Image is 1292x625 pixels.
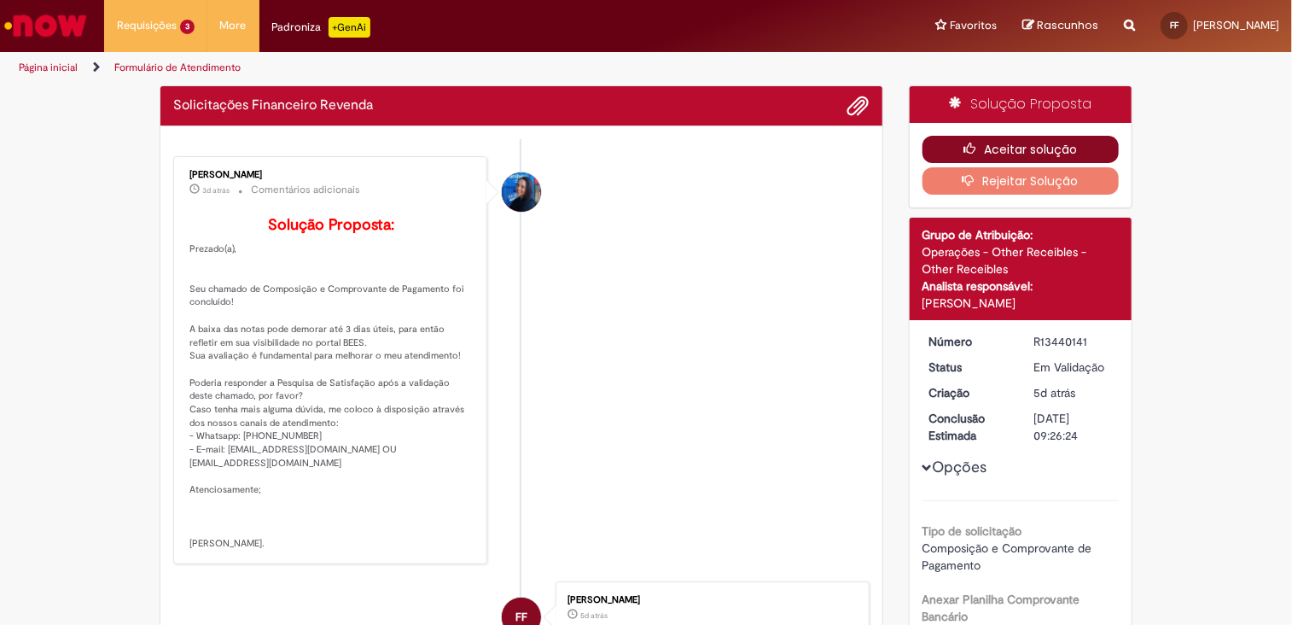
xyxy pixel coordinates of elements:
h2: Solicitações Financeiro Revenda Histórico de tíquete [173,98,373,114]
button: Rejeitar Solução [922,167,1120,195]
b: Tipo de solicitação [922,523,1022,539]
dt: Conclusão Estimada [917,410,1021,444]
dt: Número [917,333,1021,350]
small: Comentários adicionais [251,183,360,197]
div: Analista responsável: [922,277,1120,295]
time: 25/08/2025 09:55:46 [202,185,230,196]
span: Composição e Comprovante de Pagamento [922,540,1096,573]
b: Anexar Planilha Comprovante Bancário [922,592,1080,624]
b: Solução Proposta: [268,215,394,235]
div: Grupo de Atribuição: [922,226,1120,243]
div: Solução Proposta [910,86,1132,123]
div: Em Validação [1033,359,1113,376]
div: R13440141 [1033,333,1113,350]
button: Aceitar solução [922,136,1120,163]
span: Requisições [117,17,177,34]
span: [PERSON_NAME] [1193,18,1279,32]
span: Favoritos [950,17,997,34]
span: 3 [180,20,195,34]
p: Prezado(a), Seu chamado de Composição e Comprovante de Pagamento foi concluído! A baixa das notas... [189,217,474,551]
ul: Trilhas de página [13,52,848,84]
div: Luana Albuquerque [502,172,541,212]
div: Padroniza [272,17,370,38]
div: [DATE] 09:26:24 [1033,410,1113,444]
time: 22/08/2025 13:26:23 [1033,385,1075,400]
dt: Status [917,359,1021,376]
img: ServiceNow [2,9,90,43]
div: [PERSON_NAME] [189,170,474,180]
div: [PERSON_NAME] [567,595,852,605]
div: Operações - Other Receibles - Other Receibles [922,243,1120,277]
span: Rascunhos [1037,17,1098,33]
a: Formulário de Atendimento [114,61,241,74]
dt: Criação [917,384,1021,401]
a: Página inicial [19,61,78,74]
span: 5d atrás [580,610,608,621]
div: 22/08/2025 14:26:23 [1033,384,1113,401]
span: More [220,17,247,34]
span: FF [1170,20,1179,31]
button: Adicionar anexos [847,95,870,117]
div: [PERSON_NAME] [922,295,1120,312]
p: +GenAi [329,17,370,38]
time: 22/08/2025 13:16:08 [580,610,608,621]
span: 5d atrás [1033,385,1075,400]
a: Rascunhos [1022,18,1098,34]
span: 3d atrás [202,185,230,196]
